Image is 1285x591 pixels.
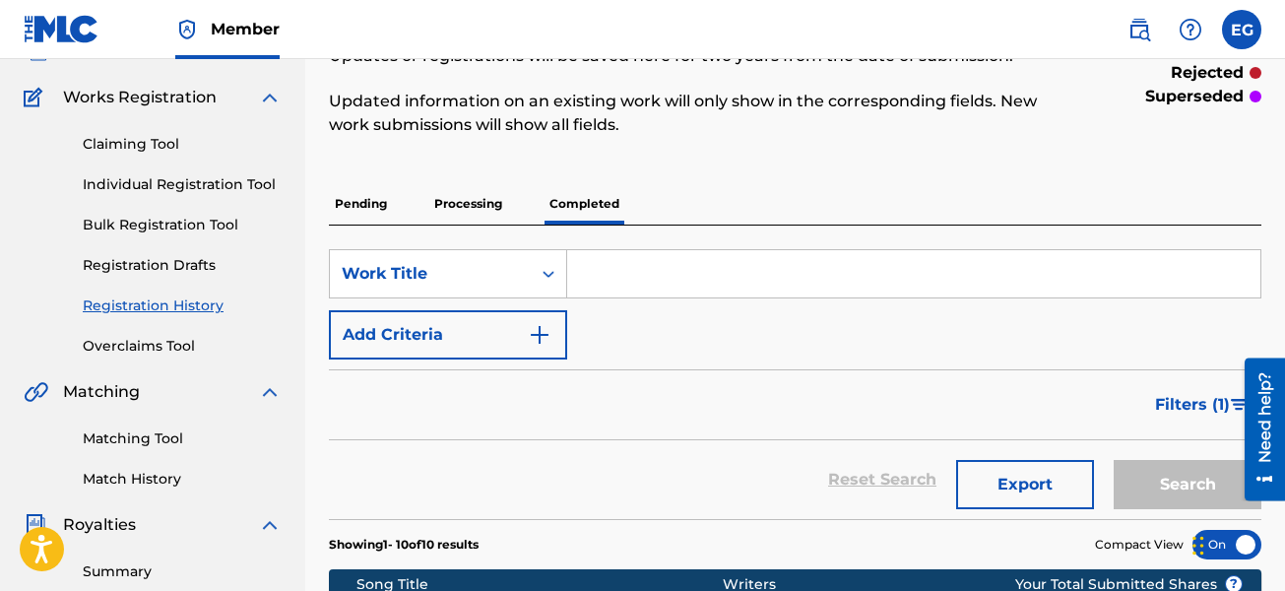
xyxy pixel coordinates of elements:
[24,38,125,62] a: CatalogCatalog
[1145,85,1244,108] p: superseded
[528,323,551,347] img: 9d2ae6d4665cec9f34b9.svg
[24,380,48,404] img: Matching
[24,86,49,109] img: Works Registration
[1155,393,1230,417] span: Filters ( 1 )
[63,380,140,404] span: Matching
[1095,536,1184,554] span: Compact View
[211,18,280,40] span: Member
[175,18,199,41] img: Top Rightsholder
[258,86,282,109] img: expand
[83,336,282,357] a: Overclaims Tool
[83,469,282,490] a: Match History
[329,183,393,225] p: Pending
[83,174,282,195] a: Individual Registration Tool
[1127,18,1151,41] img: search
[428,183,508,225] p: Processing
[544,183,625,225] p: Completed
[329,90,1047,137] p: Updated information on an existing work will only show in the corresponding fields. New work subm...
[63,513,136,537] span: Royalties
[1171,10,1210,49] div: Help
[83,561,282,582] a: Summary
[22,14,48,104] div: Need help?
[342,262,519,286] div: Work Title
[83,295,282,316] a: Registration History
[1222,10,1261,49] div: User Menu
[1192,516,1204,575] div: Arrastrar
[83,134,282,155] a: Claiming Tool
[329,536,479,554] p: Showing 1 - 10 of 10 results
[329,249,1261,519] form: Search Form
[83,255,282,276] a: Registration Drafts
[1120,10,1159,49] a: Public Search
[24,513,47,537] img: Royalties
[63,86,217,109] span: Works Registration
[258,513,282,537] img: expand
[83,215,282,235] a: Bulk Registration Tool
[1187,496,1285,591] div: Widget de chat
[956,460,1094,509] button: Export
[1187,496,1285,591] iframe: Chat Widget
[24,15,99,43] img: MLC Logo
[329,310,567,360] button: Add Criteria
[1143,380,1261,429] button: Filters (1)
[1171,61,1244,85] p: rejected
[83,428,282,449] a: Matching Tool
[1179,18,1202,41] img: help
[258,380,282,404] img: expand
[1230,359,1285,501] iframe: Resource Center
